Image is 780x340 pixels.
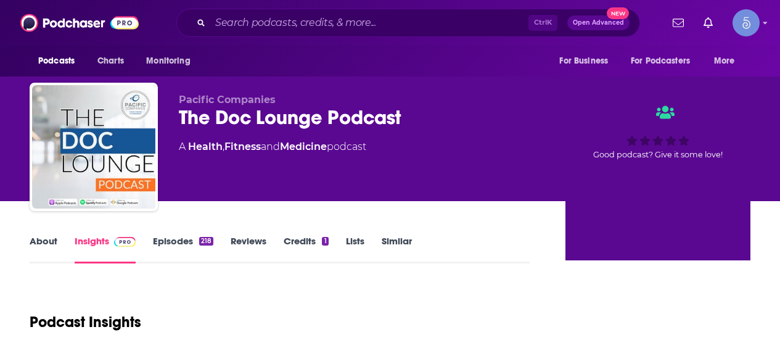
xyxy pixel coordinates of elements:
[223,141,224,152] span: ,
[623,49,708,73] button: open menu
[733,9,760,36] span: Logged in as Spiral5-G1
[179,139,366,154] div: A podcast
[89,49,131,73] a: Charts
[733,9,760,36] button: Show profile menu
[322,237,328,246] div: 1
[567,15,630,30] button: Open AdvancedNew
[631,52,690,70] span: For Podcasters
[210,13,528,33] input: Search podcasts, credits, & more...
[20,11,139,35] img: Podchaser - Follow, Share and Rate Podcasts
[114,237,136,247] img: Podchaser Pro
[705,49,750,73] button: open menu
[75,235,136,263] a: InsightsPodchaser Pro
[138,49,206,73] button: open menu
[179,94,276,106] span: Pacific Companies
[188,141,223,152] a: Health
[97,52,124,70] span: Charts
[231,235,266,263] a: Reviews
[224,141,261,152] a: Fitness
[528,15,557,31] span: Ctrl K
[199,237,213,246] div: 218
[30,235,57,263] a: About
[176,9,640,37] div: Search podcasts, credits, & more...
[607,7,629,19] span: New
[284,235,328,263] a: Credits1
[146,52,190,70] span: Monitoring
[38,52,75,70] span: Podcasts
[382,235,412,263] a: Similar
[346,235,364,263] a: Lists
[714,52,735,70] span: More
[32,85,155,209] img: The Doc Lounge Podcast
[30,313,141,331] h1: Podcast Insights
[559,52,608,70] span: For Business
[593,150,723,159] span: Good podcast? Give it some love!
[280,141,327,152] a: Medicine
[565,94,750,170] div: Good podcast? Give it some love!
[261,141,280,152] span: and
[668,12,689,33] a: Show notifications dropdown
[551,49,623,73] button: open menu
[699,12,718,33] a: Show notifications dropdown
[30,49,91,73] button: open menu
[573,20,624,26] span: Open Advanced
[733,9,760,36] img: User Profile
[153,235,213,263] a: Episodes218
